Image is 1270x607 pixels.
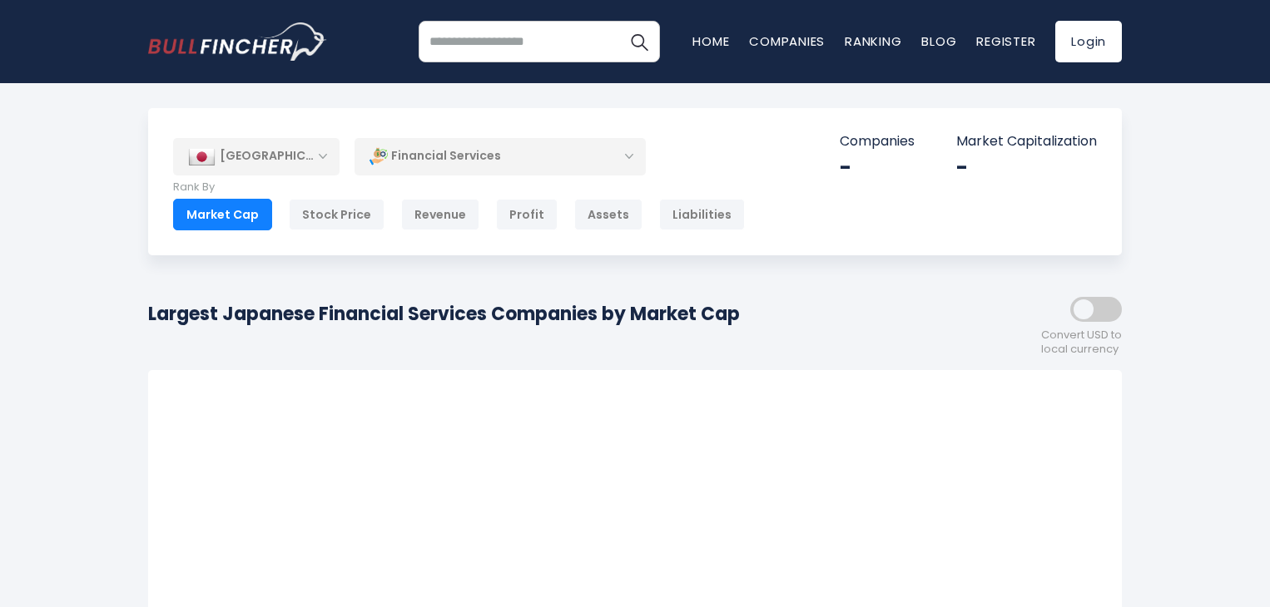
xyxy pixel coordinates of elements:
[976,32,1035,50] a: Register
[173,180,745,195] p: Rank By
[840,155,915,180] div: -
[749,32,825,50] a: Companies
[845,32,901,50] a: Ranking
[401,199,479,230] div: Revenue
[1041,328,1122,357] span: Convert USD to local currency
[921,32,956,50] a: Blog
[173,138,340,175] div: [GEOGRAPHIC_DATA]
[840,133,915,151] p: Companies
[148,22,327,61] a: Go to homepage
[148,300,740,328] h1: Largest Japanese Financial Services Companies by Market Cap
[618,21,660,62] button: Search
[956,133,1097,151] p: Market Capitalization
[355,137,646,175] div: Financial Services
[496,199,558,230] div: Profit
[659,199,745,230] div: Liabilities
[956,155,1097,180] div: -
[1055,21,1122,62] a: Login
[148,22,327,61] img: bullfincher logo
[173,199,272,230] div: Market Cap
[574,199,642,230] div: Assets
[289,199,384,230] div: Stock Price
[692,32,729,50] a: Home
